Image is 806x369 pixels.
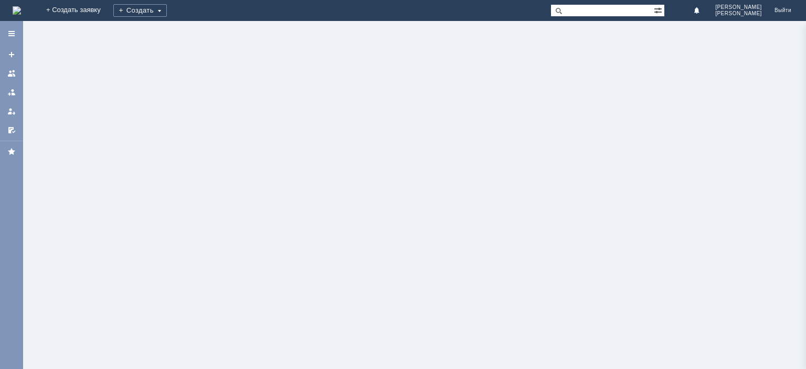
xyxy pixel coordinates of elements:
[3,103,20,120] a: Мои заявки
[113,4,167,17] div: Создать
[3,122,20,139] a: Мои согласования
[13,6,21,15] img: logo
[715,4,762,10] span: [PERSON_NAME]
[3,46,20,63] a: Создать заявку
[654,5,664,15] span: Расширенный поиск
[13,6,21,15] a: Перейти на домашнюю страницу
[715,10,762,17] span: [PERSON_NAME]
[3,84,20,101] a: Заявки в моей ответственности
[3,65,20,82] a: Заявки на командах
